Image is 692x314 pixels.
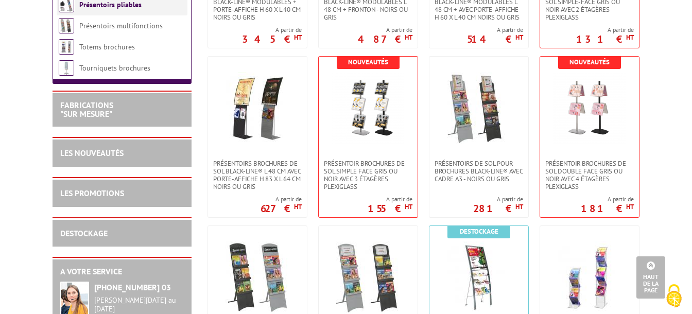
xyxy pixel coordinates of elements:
div: [PERSON_NAME][DATE] au [DATE] [94,296,184,313]
img: Présentoirs multifonctions [59,18,74,33]
sup: HT [294,202,302,211]
a: LES PROMOTIONS [60,188,124,198]
a: LES NOUVEAUTÉS [60,148,124,158]
img: Totems brochures [59,39,74,55]
p: 627 € [261,205,302,212]
img: Présentoirs de sol Black-Line® pour flyers avec cadre A4 - Noirs ou Gris [332,241,404,313]
span: Présentoirs de sol pour brochures Black-Line® avec cadre A3 - Noirs ou Gris [435,160,523,183]
sup: HT [405,33,412,42]
sup: HT [626,202,634,211]
a: Totems brochures [79,42,135,51]
b: Nouveautés [348,58,388,66]
img: Présentoir brochures de sol double face GRIS ou NOIR avec 4 étagères PLEXIGLASS [553,72,626,144]
span: A partir de [581,195,634,203]
img: Présentoir brochures de sol simple face GRIS ou NOIR avec 3 étagères PLEXIGLASS [332,72,404,144]
button: Cookies (fenêtre modale) [656,279,692,314]
h2: A votre service [60,267,184,276]
span: Présentoirs brochures de sol Black-Line® L 48 cm avec porte-affiche H 83 x L 64 cm Noirs ou Gris [213,160,302,190]
img: Présentoirs brochures de sol Black-Line® L 48 cm avec porte-affiche H 83 x L 64 cm Noirs ou Gris [221,72,293,144]
a: Haut de la page [636,256,665,299]
p: 181 € [581,205,634,212]
a: Présentoir brochures de sol double face GRIS ou NOIR avec 4 étagères PLEXIGLASS [540,160,639,190]
sup: HT [515,33,523,42]
p: 345 € [242,36,302,42]
sup: HT [626,33,634,42]
p: 487 € [358,36,412,42]
a: Présentoirs multifonctions [79,21,163,30]
img: Présentoirs pour brochures en forme Zig-Zag Plexiglass [553,241,626,313]
span: A partir de [242,26,302,34]
img: Présentoirs de sol pour brochures Black-Line® avec cadre A3 - Noirs ou Gris [443,72,515,144]
a: Tourniquets brochures [79,63,150,73]
span: A partir de [576,26,634,34]
img: Présentoirs de sol Black-Line® pour flyers avec pancarte Servez-vous - Noirs ou gris [221,241,293,313]
span: A partir de [368,195,412,203]
img: Tourniquets brochures [59,60,74,76]
a: Présentoirs de sol pour brochures Black-Line® avec cadre A3 - Noirs ou Gris [429,160,528,183]
a: DESTOCKAGE [60,228,108,238]
img: Cookies (fenêtre modale) [661,283,687,309]
img: Présentoir pour brochures design en forme d'arc avec 3 étagères [443,241,515,313]
p: 155 € [368,205,412,212]
p: 131 € [576,36,634,42]
p: 514 € [467,36,523,42]
b: Destockage [460,227,498,236]
span: Présentoir brochures de sol simple face GRIS ou NOIR avec 3 étagères PLEXIGLASS [324,160,412,190]
sup: HT [294,33,302,42]
span: A partir de [467,26,523,34]
p: 281 € [473,205,523,212]
strong: [PHONE_NUMBER] 03 [94,282,171,292]
span: Présentoir brochures de sol double face GRIS ou NOIR avec 4 étagères PLEXIGLASS [545,160,634,190]
a: Présentoir brochures de sol simple face GRIS ou NOIR avec 3 étagères PLEXIGLASS [319,160,418,190]
a: Présentoirs brochures de sol Black-Line® L 48 cm avec porte-affiche H 83 x L 64 cm Noirs ou Gris [208,160,307,190]
a: FABRICATIONS"Sur Mesure" [60,100,113,119]
sup: HT [405,202,412,211]
sup: HT [515,202,523,211]
b: Nouveautés [569,58,610,66]
span: A partir de [358,26,412,34]
span: A partir de [473,195,523,203]
span: A partir de [261,195,302,203]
